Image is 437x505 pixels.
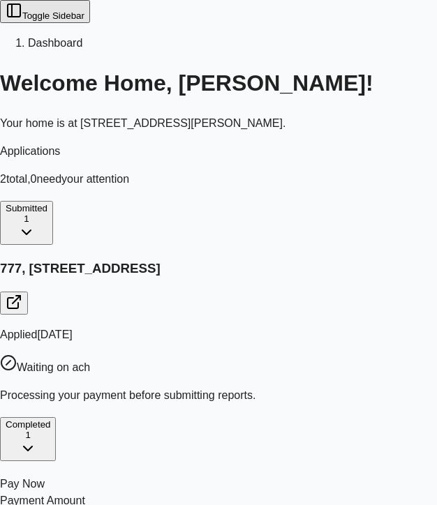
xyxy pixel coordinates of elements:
span: Dashboard [28,37,82,49]
div: 1 [6,430,50,440]
span: Waiting on ach [17,361,90,373]
span: Submitted [6,203,47,213]
div: 1 [6,213,47,224]
span: Completed [6,419,50,430]
span: Toggle Sidebar [22,10,84,21]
